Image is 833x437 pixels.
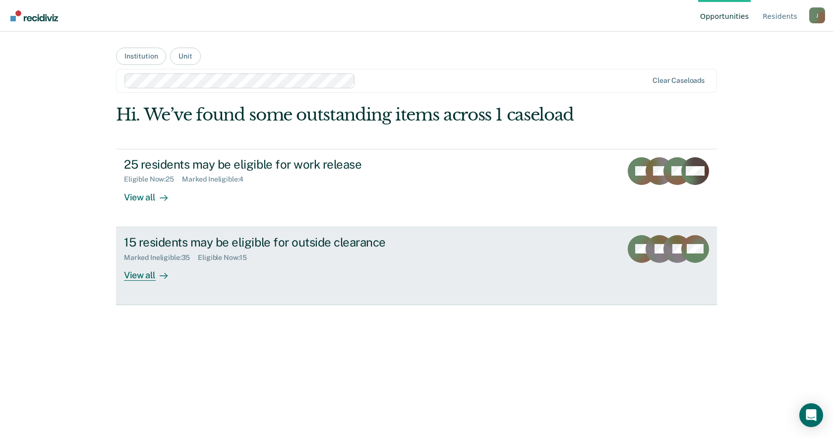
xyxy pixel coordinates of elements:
[809,7,825,23] button: Profile dropdown button
[809,7,825,23] div: J
[124,261,179,281] div: View all
[124,184,179,203] div: View all
[653,76,705,85] div: Clear caseloads
[170,48,200,65] button: Unit
[799,403,823,427] div: Open Intercom Messenger
[116,105,597,125] div: Hi. We’ve found some outstanding items across 1 caseload
[182,175,251,184] div: Marked Ineligible : 4
[116,149,717,227] a: 25 residents may be eligible for work releaseEligible Now:25Marked Ineligible:4View all
[124,175,182,184] div: Eligible Now : 25
[124,253,198,262] div: Marked Ineligible : 35
[116,48,166,65] button: Institution
[198,253,255,262] div: Eligible Now : 15
[10,10,58,21] img: Recidiviz
[124,235,472,250] div: 15 residents may be eligible for outside clearance
[124,157,472,172] div: 25 residents may be eligible for work release
[116,227,717,305] a: 15 residents may be eligible for outside clearanceMarked Ineligible:35Eligible Now:15View all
